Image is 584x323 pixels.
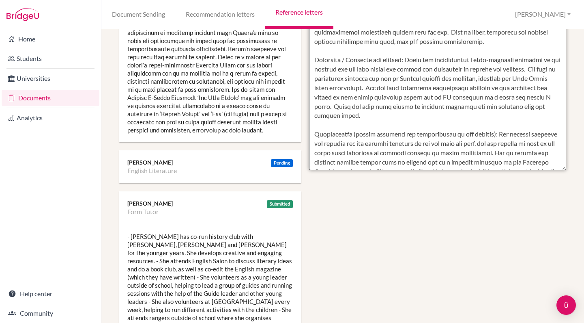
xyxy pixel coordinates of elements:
[2,50,99,67] a: Students
[2,110,99,126] a: Analytics
[2,70,99,87] a: Universities
[271,159,293,167] div: Pending
[2,90,99,106] a: Documents
[556,295,576,315] div: Open Intercom Messenger
[127,199,293,208] div: [PERSON_NAME]
[511,7,574,22] button: [PERSON_NAME]
[267,200,293,208] div: Submitted
[127,208,159,216] li: Form Tutor
[2,286,99,302] a: Help center
[2,305,99,321] a: Community
[127,158,293,167] div: [PERSON_NAME]
[6,8,39,21] img: Bridge-U
[2,31,99,47] a: Home
[127,167,177,175] li: English Literature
